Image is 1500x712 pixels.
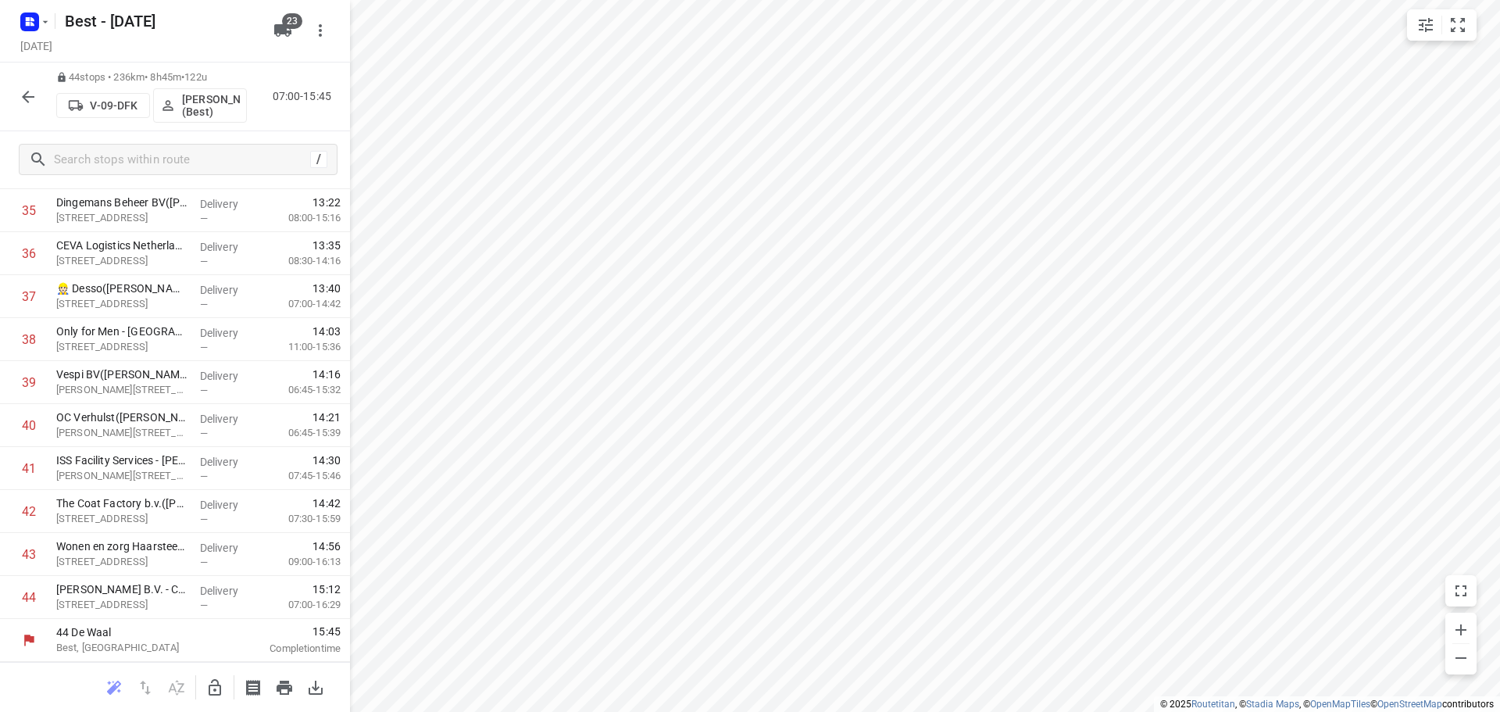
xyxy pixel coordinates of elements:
p: Amerikastraat 12, Kaatsheuvel [56,210,187,226]
span: Print route [269,679,300,694]
a: OpenStreetMap [1377,699,1442,710]
p: 06:45-15:32 [263,382,341,398]
p: Taxandriaweg 15, Waalwijk [56,296,187,312]
p: 09:00-16:13 [263,554,341,570]
span: 14:30 [312,453,341,468]
span: 14:16 [312,367,341,382]
p: 07:45-15:46 [263,468,341,484]
p: Completion time [237,641,341,657]
span: 13:22 [312,195,341,210]
p: [STREET_ADDRESS] [56,339,187,355]
div: 41 [22,461,36,476]
p: Albert Einsteinweg 20, Drunen [56,382,187,398]
p: Delivery [200,411,258,427]
span: 122u [184,71,207,83]
p: 07:00-14:42 [263,296,341,312]
h5: Project date [14,37,59,55]
span: — [200,428,208,439]
p: Albert Einsteinweg 10, Drunen [56,425,187,441]
p: V-09-DFK [90,99,137,112]
p: 07:30-15:59 [263,511,341,527]
p: 👷🏻 Desso(Gert-Jan Pruijssers) [56,281,187,296]
p: Delivery [200,325,258,341]
button: 23 [267,15,298,46]
div: 44 [22,590,36,605]
span: — [200,599,208,611]
p: CEVA Logistics Netherlands B.V. - Taxandriaweg 8A - Logistics Commerce EMEA B.V.(Tom van der Vorst) [56,238,187,253]
span: • [181,71,184,83]
span: 13:35 [312,238,341,253]
div: 43 [22,547,36,562]
p: J. van Esch B.V. - Cromvoirt(Kelsey Lazet) [56,581,187,597]
p: James Wattlaan 23, Drunen [56,468,187,484]
span: 15:45 [237,624,341,639]
div: / [310,151,327,168]
button: V-09-DFK [56,93,150,118]
p: 44 stops • 236km • 8h45m [56,70,247,85]
div: 37 [22,289,36,304]
p: Delivery [200,196,258,212]
span: Reverse route [130,679,161,694]
span: 14:56 [312,538,341,554]
button: [PERSON_NAME] (Best) [153,88,247,123]
p: Achterstraat 29, Cromvoirt [56,597,187,613]
p: 44 De Waal [56,624,219,640]
p: Delivery [200,368,258,384]
div: 38 [22,332,36,347]
p: Best, [GEOGRAPHIC_DATA] [56,640,219,656]
li: © 2025 , © , © © contributors [1160,699,1494,710]
a: Stadia Maps [1246,699,1299,710]
span: 14:03 [312,324,341,339]
div: 35 [22,203,36,218]
p: Delivery [200,282,258,298]
span: Print shipping labels [237,679,269,694]
p: Wonen en zorg Haarsteeg (ART)(Gerlinde van de Wetering) [56,538,187,554]
div: 40 [22,418,36,433]
div: 42 [22,504,36,519]
p: Taxandriaweg 8a, Waalwijk [56,253,187,269]
p: Dingemans Beheer BV(Frank Kivits) [56,195,187,210]
p: Delivery [200,583,258,599]
h5: Rename [59,9,261,34]
input: Search stops within route [54,148,310,172]
button: Map settings [1410,9,1441,41]
span: Reoptimize route [98,679,130,694]
span: — [200,256,208,267]
p: ISS Facility Services - Wartsila Drunen(Caroline Zwinkels) [56,453,187,468]
p: Delivery [200,239,258,255]
button: Fit zoom [1442,9,1473,41]
p: Only for Men - Waalwijk - Hoogeinde 40(Anouk Waleveld) [56,324,187,339]
span: 23 [282,13,302,29]
p: Vespi BV([PERSON_NAME]) [56,367,187,382]
p: Delivery [200,497,258,513]
span: 14:21 [312,410,341,425]
p: Delivery [200,540,258,556]
p: Haarsteegsestraat 11, Haarsteeg [56,554,187,570]
span: — [200,470,208,482]
a: Routetitan [1191,699,1235,710]
span: — [200,385,208,396]
p: OC Verhulst(Hans Kooijmans) [56,410,187,425]
span: — [200,342,208,353]
span: — [200,299,208,310]
p: 08:30-14:16 [263,253,341,269]
span: — [200,513,208,525]
div: 39 [22,375,36,390]
a: OpenMapTiles [1310,699,1370,710]
span: — [200,213,208,224]
span: — [200,556,208,568]
span: Sort by time window [161,679,192,694]
p: 07:00-16:29 [263,597,341,613]
p: 11:00-15:36 [263,339,341,355]
span: Download route [300,679,331,694]
p: 06:45-15:39 [263,425,341,441]
p: [STREET_ADDRESS] [56,511,187,527]
div: small contained button group [1407,9,1477,41]
p: 07:00-15:45 [273,88,337,105]
p: Delivery [200,454,258,470]
p: Tony van Doren (Best) [182,93,240,118]
button: Unlock route [199,672,230,703]
span: 13:40 [312,281,341,296]
span: 15:12 [312,581,341,597]
div: 36 [22,246,36,261]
